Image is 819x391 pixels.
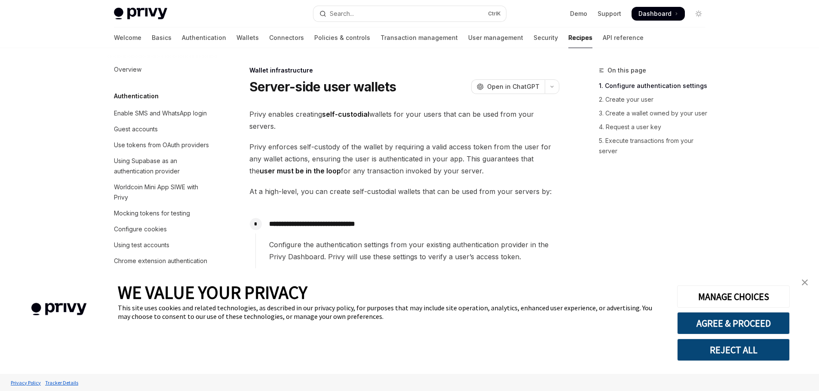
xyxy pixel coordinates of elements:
[380,27,458,48] a: Transaction management
[471,79,545,94] button: Open in ChatGPT
[599,106,712,120] a: 3. Create a wallet owned by your user
[249,66,559,75] div: Wallet infrastructure
[607,65,646,76] span: On this page
[107,153,217,179] a: Using Supabase as an authentication provider
[677,285,790,308] button: MANAGE CHOICES
[114,64,141,75] div: Overview
[677,312,790,334] button: AGREE & PROCEED
[114,156,212,176] div: Using Supabase as an authentication provider
[249,79,396,94] h1: Server-side user wallets
[568,27,592,48] a: Recipes
[114,8,167,20] img: light logo
[114,140,209,150] div: Use tokens from OAuth providers
[269,27,304,48] a: Connectors
[152,27,172,48] a: Basics
[599,79,712,93] a: 1. Configure authentication settings
[107,253,217,269] a: Chrome extension authentication
[269,239,559,263] span: Configure the authentication settings from your existing authentication provider in the Privy Das...
[107,221,217,237] a: Configure cookies
[114,91,159,101] h5: Authentication
[107,206,217,221] a: Mocking tokens for testing
[249,185,559,197] span: At a high-level, you can create self-custodial wallets that can be used from your servers by:
[107,62,217,77] a: Overview
[570,9,587,18] a: Demo
[249,108,559,132] span: Privy enables creating wallets for your users that can be used from your servers.
[249,141,559,177] span: Privy enforces self-custody of the wallet by requiring a valid access token from the user for any...
[599,134,712,158] a: 5. Execute transactions from your server
[114,240,169,250] div: Using test accounts
[802,279,808,285] img: close banner
[638,9,672,18] span: Dashboard
[107,106,217,121] a: Enable SMS and WhatsApp login
[9,375,43,390] a: Privacy Policy
[599,120,712,134] a: 4. Request a user key
[599,93,712,106] a: 2. Create your user
[260,167,341,175] strong: user must be in the loop
[114,208,190,218] div: Mocking tokens for testing
[114,27,141,48] a: Welcome
[43,375,80,390] a: Tracker Details
[534,27,558,48] a: Security
[114,256,207,266] div: Chrome extension authentication
[313,6,506,21] button: Open search
[182,27,226,48] a: Authentication
[677,339,790,361] button: REJECT ALL
[118,281,307,303] span: WE VALUE YOUR PRIVACY
[107,137,217,153] a: Use tokens from OAuth providers
[314,27,370,48] a: Policies & controls
[598,9,621,18] a: Support
[796,274,813,291] a: close banner
[107,179,217,205] a: Worldcoin Mini App SIWE with Privy
[488,10,501,17] span: Ctrl K
[236,27,259,48] a: Wallets
[603,27,644,48] a: API reference
[107,121,217,137] a: Guest accounts
[692,7,706,21] button: Toggle dark mode
[114,124,158,134] div: Guest accounts
[468,27,523,48] a: User management
[330,9,354,19] div: Search...
[13,291,105,328] img: company logo
[114,224,167,234] div: Configure cookies
[487,82,540,91] span: Open in ChatGPT
[118,303,664,321] div: This site uses cookies and related technologies, as described in our privacy policy, for purposes...
[107,237,217,253] a: Using test accounts
[632,7,685,21] a: Dashboard
[322,110,369,118] strong: self-custodial
[114,108,207,118] div: Enable SMS and WhatsApp login
[114,182,212,203] div: Worldcoin Mini App SIWE with Privy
